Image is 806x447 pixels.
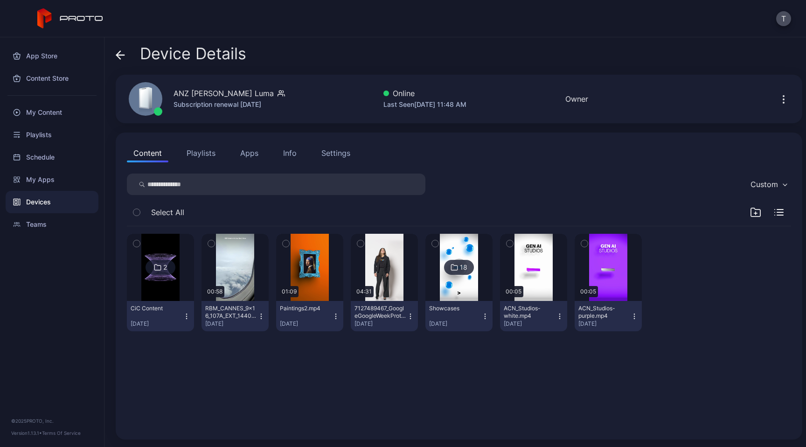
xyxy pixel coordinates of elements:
button: Playlists [180,144,222,162]
div: © 2025 PROTO, Inc. [11,417,93,425]
div: 7127489467_GoogleGoogleWeekProtoContent_v3(2).mp4 [354,305,406,320]
button: Settings [315,144,357,162]
a: Teams [6,213,98,236]
div: [DATE] [280,320,332,328]
div: [DATE] [131,320,183,328]
button: Content [127,144,168,162]
div: CiC Content [131,305,182,312]
span: Version 1.13.1 • [11,430,42,436]
div: 2 [163,263,167,272]
a: My Content [6,101,98,124]
div: ACN_Studios-white.mp4 [504,305,555,320]
div: Info [283,147,297,159]
a: Terms Of Service [42,430,81,436]
a: Devices [6,191,98,213]
button: Info [277,144,303,162]
div: ANZ [PERSON_NAME] Luma [174,88,274,99]
a: Schedule [6,146,98,168]
span: Select All [151,207,184,218]
div: [DATE] [205,320,257,328]
div: [DATE] [354,320,407,328]
button: RBM_CANNES_9x16_107A_EXT_1440.mp4[DATE] [201,301,269,331]
div: 18 [460,263,467,272]
a: Content Store [6,67,98,90]
button: Paintings2.mp4[DATE] [276,301,343,331]
button: ACN_Studios-white.mp4[DATE] [500,301,567,331]
button: Apps [234,144,265,162]
div: [DATE] [429,320,481,328]
button: ACN_Studios-purple.mp4[DATE] [575,301,642,331]
div: Showcases [429,305,480,312]
div: Owner [565,93,588,105]
div: Settings [321,147,350,159]
div: [DATE] [578,320,631,328]
button: T [776,11,791,26]
button: 7127489467_GoogleGoogleWeekProtoContent_v3(2).mp4[DATE] [351,301,418,331]
button: CiC Content[DATE] [127,301,194,331]
a: My Apps [6,168,98,191]
span: Device Details [140,45,246,63]
div: Last Seen [DATE] 11:48 AM [383,99,466,110]
button: Custom [746,174,791,195]
div: ACN_Studios-purple.mp4 [578,305,630,320]
div: Online [383,88,466,99]
div: Subscription renewal [DATE] [174,99,285,110]
div: Custom [750,180,778,189]
button: Showcases[DATE] [425,301,493,331]
a: App Store [6,45,98,67]
a: Playlists [6,124,98,146]
div: [DATE] [504,320,556,328]
div: Paintings2.mp4 [280,305,331,312]
div: RBM_CANNES_9x16_107A_EXT_1440.mp4 [205,305,257,320]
